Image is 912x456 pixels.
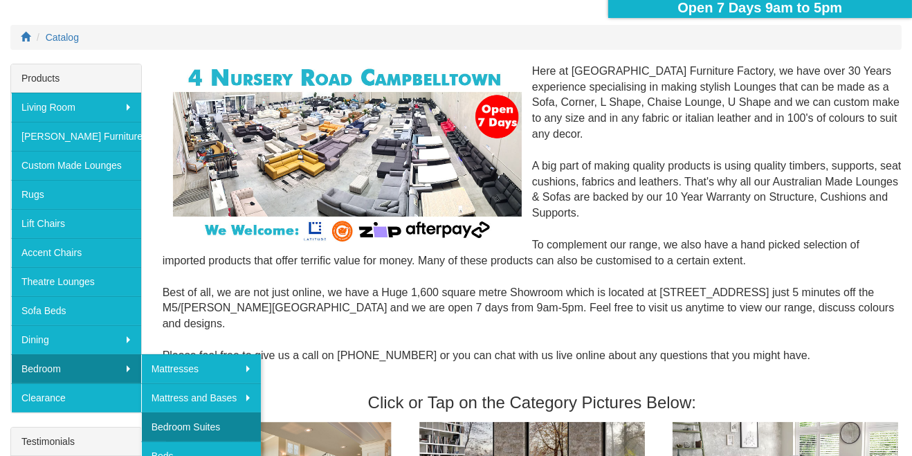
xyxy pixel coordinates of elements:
[141,354,262,383] a: Mattresses
[11,93,141,122] a: Living Room
[11,354,141,383] a: Bedroom
[11,428,141,456] div: Testimonials
[11,325,141,354] a: Dining
[11,122,141,151] a: [PERSON_NAME] Furniture
[11,383,141,412] a: Clearance
[11,296,141,325] a: Sofa Beds
[11,151,141,180] a: Custom Made Lounges
[173,64,522,245] img: Corner Modular Lounges
[11,180,141,209] a: Rugs
[11,64,141,93] div: Products
[46,32,79,43] a: Catalog
[141,412,262,441] a: Bedroom Suites
[11,267,141,296] a: Theatre Lounges
[141,383,262,412] a: Mattress and Bases
[11,238,141,267] a: Accent Chairs
[163,64,902,380] div: Here at [GEOGRAPHIC_DATA] Furniture Factory, we have over 30 Years experience specialising in mak...
[11,209,141,238] a: Lift Chairs
[163,394,902,412] h3: Click or Tap on the Category Pictures Below:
